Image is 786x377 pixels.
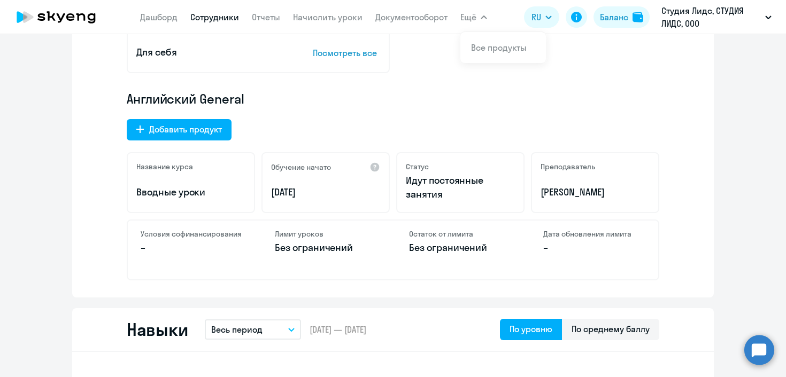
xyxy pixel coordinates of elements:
button: Студия Лидс, СТУДИЯ ЛИДС, ООО [656,4,777,30]
a: Сотрудники [190,12,239,22]
h2: Навыки [127,319,188,340]
p: Без ограничений [275,241,377,255]
button: Весь период [205,319,301,340]
p: Студия Лидс, СТУДИЯ ЛИДС, ООО [661,4,761,30]
h4: Лимит уроков [275,229,377,239]
h5: Статус [406,162,429,171]
button: Ещё [460,6,487,28]
p: – [543,241,645,255]
p: Вводные уроки [136,185,245,199]
a: Отчеты [252,12,280,22]
a: Дашборд [140,12,178,22]
a: Документооборот [375,12,448,22]
a: Все продукты [471,42,527,53]
button: Добавить продукт [127,119,232,140]
span: RU [531,11,541,23]
p: [DATE] [271,185,380,199]
div: По среднему баллу [572,323,650,335]
h4: Дата обновления лимита [543,229,645,239]
button: RU [524,6,559,28]
span: [DATE] — [DATE] [310,324,366,335]
h4: Остаток от лимита [409,229,511,239]
div: Добавить продукт [149,123,222,136]
h4: Условия софинансирования [141,229,243,239]
h5: Название курса [136,162,193,171]
p: Весь период [211,323,263,336]
a: Начислить уроки [293,12,363,22]
p: Посмотреть все [313,46,380,59]
button: Балансbalance [594,6,650,28]
p: Без ограничений [409,241,511,255]
p: [PERSON_NAME] [541,185,650,199]
h5: Преподаватель [541,162,595,171]
span: Английский General [127,90,244,107]
p: Для себя [136,45,280,59]
p: – [141,241,243,255]
h5: Обучение начато [271,162,331,172]
div: Баланс [600,11,628,23]
img: balance [633,12,643,22]
span: Ещё [460,11,476,23]
p: Идут постоянные занятия [406,174,515,201]
div: По уровню [510,323,552,335]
